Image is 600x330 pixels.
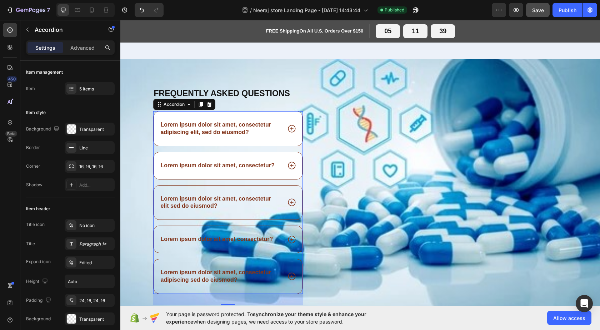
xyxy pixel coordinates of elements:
div: Publish [559,6,576,14]
div: Transparent [79,316,113,322]
span: / [250,6,252,14]
div: 450 [7,76,17,82]
div: Open Intercom Messenger [576,295,593,312]
div: Item header [26,206,50,212]
div: 16, 16, 16, 16 [79,163,113,170]
button: Allow access [547,311,591,325]
div: Item [26,85,35,92]
div: Background [26,124,61,134]
button: Publish [552,3,582,17]
div: Border [26,144,40,151]
div: No icon [79,222,113,229]
p: Advanced [70,44,95,51]
div: Height [26,277,49,286]
span: synchronize your theme style & enhance your experience [166,311,366,325]
button: 7 [3,3,53,17]
div: Paragraph 1* [79,241,113,247]
div: Line [79,145,113,151]
div: Title [26,241,35,247]
div: Expand icon [26,258,51,265]
div: Transparent [79,126,113,133]
span: Published [385,7,404,13]
input: Auto [65,275,114,288]
div: Shadow [26,182,42,188]
div: Background [26,316,51,322]
div: Title icon [26,221,45,228]
div: Add... [79,182,113,188]
div: Item management [26,69,63,75]
p: Accordion [35,25,95,34]
p: 7 [47,6,50,14]
div: Edited [79,260,113,266]
div: Undo/Redo [135,3,164,17]
span: Save [532,7,544,13]
div: Beta [5,131,17,137]
span: Allow access [553,314,585,322]
div: Item style [26,109,46,116]
div: Corner [26,163,40,169]
iframe: Design area [120,20,600,306]
span: Neeraj store Landing Page - [DATE] 14:43:44 [253,6,360,14]
div: Padding [26,296,52,305]
span: Your page is password protected. To when designing pages, we need access to your store password. [166,310,394,325]
p: Settings [35,44,55,51]
div: 24, 16, 24, 16 [79,297,113,304]
button: Save [526,3,550,17]
div: 5 items [79,86,113,92]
